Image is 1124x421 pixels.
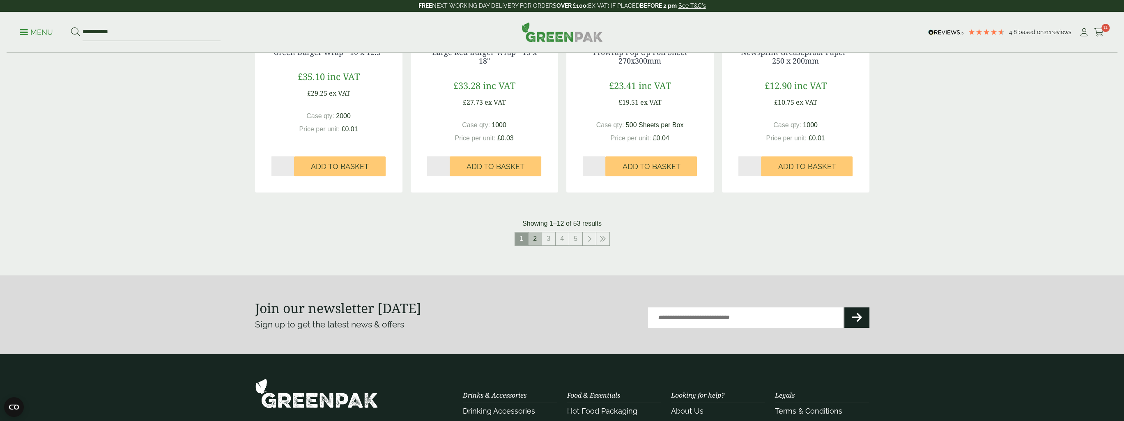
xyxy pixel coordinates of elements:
span: inc VAT [639,79,671,92]
span: Case qty: [596,121,624,128]
a: 4 [556,232,569,245]
a: 2 [529,232,542,245]
a: Hot Food Packaging [567,407,637,415]
img: GreenPak Supplies [522,22,603,42]
span: £0.04 [653,135,669,142]
span: inc VAT [483,79,515,92]
span: 211 [1044,29,1051,35]
span: £0.01 [342,126,358,133]
span: Add to Basket [467,162,524,171]
span: Case qty: [773,121,801,128]
a: Drinking Accessories [463,407,535,415]
span: ex VAT [640,98,662,107]
span: Price per unit: [455,135,495,142]
img: REVIEWS.io [928,30,964,35]
span: £33.28 [453,79,480,92]
p: Menu [20,27,53,37]
span: £29.25 [307,89,327,98]
span: Case qty: [306,112,334,119]
span: Add to Basket [778,162,836,171]
i: My Account [1079,28,1089,37]
button: Add to Basket [761,156,853,176]
img: GreenPak Supplies [255,378,378,408]
span: £27.73 [463,98,483,107]
span: ex VAT [485,98,506,107]
strong: OVER £100 [556,2,586,9]
a: Newsprint Greaseproof Paper - 250 x 200mm [741,47,850,66]
span: Based on [1018,29,1044,35]
a: 11 [1094,26,1104,39]
span: 2000 [336,112,351,119]
span: 1000 [492,121,506,128]
span: £0.01 [809,135,825,142]
span: 1 [515,232,528,245]
a: Large Red Burger Wrap - 13 x 18" [432,47,537,66]
a: About Us [671,407,703,415]
a: 5 [569,232,582,245]
span: £23.41 [609,79,636,92]
span: inc VAT [794,79,827,92]
a: Prowrap Pop Up Foil Sheet 270x300mm [593,47,687,66]
i: Cart [1094,28,1104,37]
span: £12.90 [765,79,792,92]
strong: FREE [418,2,432,9]
span: inc VAT [327,70,360,82]
button: Add to Basket [294,156,386,176]
span: Price per unit: [299,126,340,133]
span: Add to Basket [622,162,680,171]
button: Add to Basket [450,156,541,176]
span: 11 [1101,24,1110,32]
span: Add to Basket [311,162,369,171]
strong: BEFORE 2 pm [640,2,677,9]
div: 4.79 Stars [968,28,1005,36]
span: ex VAT [329,89,350,98]
a: Terms & Conditions [775,407,842,415]
span: 1000 [803,121,818,128]
p: Showing 1–12 of 53 results [522,219,602,229]
span: 500 Sheets per Box [626,121,684,128]
a: Menu [20,27,53,36]
a: 3 [542,232,555,245]
span: £35.10 [298,70,325,82]
span: ex VAT [796,98,817,107]
span: reviews [1051,29,1071,35]
span: £0.03 [497,135,514,142]
span: Price per unit: [766,135,807,142]
span: 4.8 [1009,29,1018,35]
span: Case qty: [462,121,490,128]
button: Add to Basket [605,156,697,176]
span: £10.75 [774,98,794,107]
button: Open CMP widget [4,397,24,417]
span: Price per unit: [610,135,651,142]
a: See T&C's [678,2,706,9]
p: Sign up to get the latest news & offers [255,318,531,331]
strong: Join our newsletter [DATE] [255,299,421,317]
span: £19.51 [618,98,639,107]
